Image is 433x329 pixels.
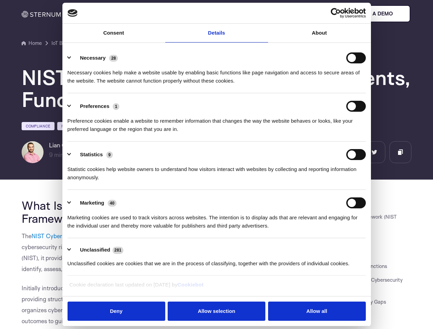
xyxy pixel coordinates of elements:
span: Framework (NIST CSF) helps organizations manage cybersecurity risks. Developed by the National In... [22,232,243,272]
button: Statistics (9) [68,149,117,160]
span: 9 [106,151,113,158]
label: Marketing [80,200,104,205]
a: Resources [165,1,200,26]
span: 9 [49,151,53,158]
label: Statistics [80,152,103,157]
span: 28 [109,55,118,62]
a: Book a demo [347,5,410,22]
a: Solutions [122,1,154,26]
a: Consent [62,24,165,42]
span: The [22,232,32,240]
a: About [268,24,371,42]
a: NIST Cybersecurity [32,232,83,240]
button: Allow all [268,302,366,321]
button: Preferences (1) [68,101,124,112]
div: Necessary cookies help make a website usable by enabling basic functions like page navigation and... [68,63,366,85]
a: Usercentrics Cookiebot - opens in a new window [306,8,366,18]
a: Details [165,24,268,42]
img: Lian Granot [22,141,44,163]
label: Necessary [80,55,106,60]
img: logo [68,9,78,17]
span: min read | [49,151,80,158]
img: sternum iot [396,11,401,16]
div: Statistic cookies help website owners to understand how visitors interact with websites by collec... [68,160,366,182]
h6: Lian Granot [49,141,100,149]
a: Products [80,1,111,26]
label: Preferences [80,103,109,109]
div: Unclassified cookies are cookies that we are in the process of classifying, together with the pro... [68,254,366,268]
a: Cookiebot [178,282,204,288]
div: Preference cookies enable a website to remember information that changes the way the website beha... [68,112,366,133]
a: Compliance [22,122,55,130]
div: Cookie declaration last updated on [DATE] by [64,281,369,294]
span: 281 [112,247,124,254]
div: Marketing cookies are used to track visitors across websites. The intention is to display ads tha... [68,208,366,230]
a: Home [22,39,42,47]
span: What Is the NIST Cybersecurity Framework (NIST CSF)? [22,198,188,226]
button: Allow selection [168,302,265,321]
button: Deny [68,302,165,321]
span: 40 [108,200,117,207]
button: Necessary (28) [68,52,122,63]
span: 1 [113,103,119,110]
a: Fundamentals [57,122,96,130]
h1: NIST CSF 2.0: What’s New, Components, Functions, and Best Practices [22,66,411,110]
a: IoT Blog [51,39,70,47]
a: Company [211,1,243,26]
button: Unclassified (281) [68,246,128,254]
button: Marketing (40) [68,197,121,208]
